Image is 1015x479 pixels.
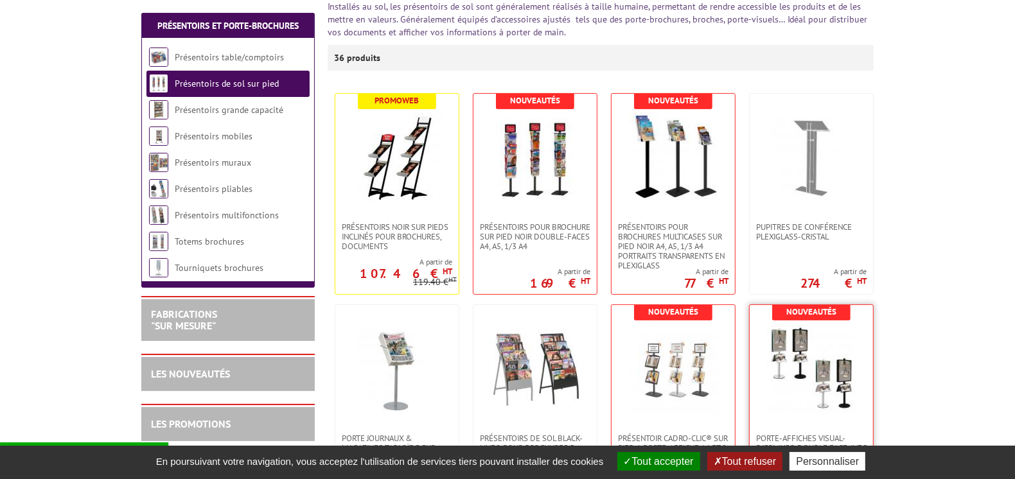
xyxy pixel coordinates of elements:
[756,433,867,472] span: Porte-affiches Visual-Displays® double face avec 2 cadres 60x80 cm et 2 étagères inclinées
[151,367,230,380] a: LES NOUVEAUTÉS
[618,222,728,270] span: Présentoirs pour brochures multicases sur pied NOIR A4, A5, 1/3 A4 Portraits transparents en plex...
[857,275,867,286] sup: HT
[149,205,168,225] img: Présentoirs multifonctions
[175,104,283,116] a: Présentoirs grande capacité
[628,113,718,203] img: Présentoirs pour brochures multicases sur pied NOIR A4, A5, 1/3 A4 Portraits transparents en plex...
[510,95,560,106] b: Nouveautés
[719,275,728,286] sup: HT
[473,222,597,251] a: Présentoirs pour brochure sur pied NOIR double-faces A4, A5, 1/3 A4
[175,209,279,221] a: Présentoirs multifonctions
[648,306,698,317] b: Nouveautés
[342,222,452,251] span: Présentoirs NOIR sur pieds inclinés pour brochures, documents
[766,113,856,203] img: Pupitres de conférence plexiglass-cristal
[707,452,782,471] button: Tout refuser
[149,74,168,93] img: Présentoirs de sol sur pied
[448,275,457,284] sup: HT
[413,277,457,287] p: 119.40 €
[618,433,728,462] span: Présentoir Cadro-Clic® sur pied 1 porte-affiche A4 et 2 étagères brochures
[175,157,251,168] a: Présentoirs muraux
[157,20,299,31] a: Présentoirs et Porte-brochures
[800,279,867,287] p: 274 €
[360,270,452,277] p: 107.46 €
[648,95,698,106] b: Nouveautés
[443,266,452,277] sup: HT
[581,275,590,286] sup: HT
[175,51,284,63] a: Présentoirs table/comptoirs
[149,153,168,172] img: Présentoirs muraux
[684,279,728,287] p: 77 €
[766,324,856,414] img: Porte-affiches Visual-Displays® double face avec 2 cadres 60x80 cm et 2 étagères inclinées
[149,232,168,251] img: Totems brochures
[612,222,735,270] a: Présentoirs pour brochures multicases sur pied NOIR A4, A5, 1/3 A4 Portraits transparents en plex...
[151,417,231,430] a: LES PROMOTIONS
[175,183,252,195] a: Présentoirs pliables
[628,324,718,414] img: Présentoir Cadro-Clic® sur pied 1 porte-affiche A4 et 2 étagères brochures
[352,324,442,414] img: Porte Journaux & Magazines Tabloïds sur pied fixe H 77 cm
[617,452,700,471] button: Tout accepter
[750,222,873,241] a: Pupitres de conférence plexiglass-cristal
[328,1,867,38] font: Installés au sol, les présentoirs de sol sont généralement réalisés à taille humaine, permettant ...
[375,95,419,106] b: Promoweb
[175,130,252,142] a: Présentoirs mobiles
[175,262,263,274] a: Tourniquets brochures
[149,126,168,146] img: Présentoirs mobiles
[612,433,735,462] a: Présentoir Cadro-Clic® sur pied 1 porte-affiche A4 et 2 étagères brochures
[149,48,168,67] img: Présentoirs table/comptoirs
[530,266,590,277] span: A partir de
[149,100,168,119] img: Présentoirs grande capacité
[684,266,728,277] span: A partir de
[756,222,867,241] span: Pupitres de conférence plexiglass-cristal
[490,113,580,203] img: Présentoirs pour brochure sur pied NOIR double-faces A4, A5, 1/3 A4
[150,456,610,467] span: En poursuivant votre navigation, vous acceptez l'utilisation de services tiers pouvant installer ...
[334,45,382,71] p: 36 produits
[151,308,217,332] a: FABRICATIONS"Sur Mesure"
[790,452,865,471] button: Personnaliser (fenêtre modale)
[480,433,590,462] span: Présentoirs de sol Black-Line® pour brochures 5 Cases - Noirs ou Gris
[335,222,459,251] a: Présentoirs NOIR sur pieds inclinés pour brochures, documents
[335,433,459,462] a: Porte Journaux & Magazines Tabloïds sur pied fixe H 77 cm
[786,306,836,317] b: Nouveautés
[800,266,867,277] span: A partir de
[149,258,168,277] img: Tourniquets brochures
[530,279,590,287] p: 169 €
[750,433,873,472] a: Porte-affiches Visual-Displays® double face avec 2 cadres 60x80 cm et 2 étagères inclinées
[490,324,580,414] img: Présentoirs de sol Black-Line® pour brochures 5 Cases - Noirs ou Gris
[335,257,452,267] span: A partir de
[175,236,244,247] a: Totems brochures
[175,78,279,89] a: Présentoirs de sol sur pied
[352,113,442,202] img: Présentoirs NOIR sur pieds inclinés pour brochures, documents
[480,222,590,251] span: Présentoirs pour brochure sur pied NOIR double-faces A4, A5, 1/3 A4
[342,433,452,462] span: Porte Journaux & Magazines Tabloïds sur pied fixe H 77 cm
[149,179,168,198] img: Présentoirs pliables
[473,433,597,462] a: Présentoirs de sol Black-Line® pour brochures 5 Cases - Noirs ou Gris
